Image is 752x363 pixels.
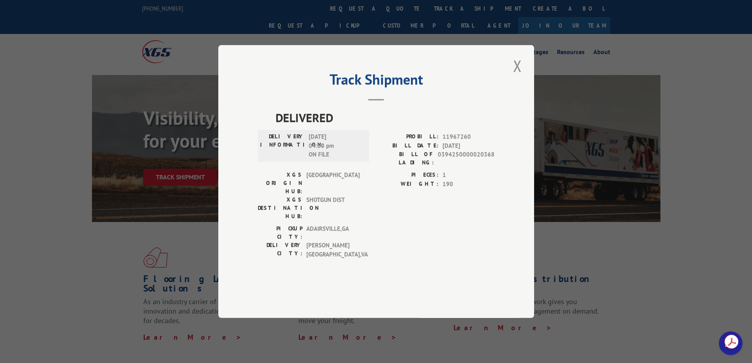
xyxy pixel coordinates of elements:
span: 11967260 [443,132,495,141]
label: WEIGHT: [376,180,439,189]
h2: Track Shipment [258,74,495,89]
span: DELIVERED [276,109,495,126]
label: BILL DATE: [376,141,439,150]
label: PICKUP CITY: [258,224,302,241]
a: Open chat [719,331,743,355]
label: DELIVERY CITY: [258,241,302,259]
span: [PERSON_NAME][GEOGRAPHIC_DATA] , VA [306,241,360,259]
button: Close modal [511,55,524,77]
span: [DATE] 04:00 pm ON FILE [309,132,362,159]
label: XGS ORIGIN HUB: [258,171,302,196]
span: 0394250000020368 [438,150,495,167]
label: BILL OF LADING: [376,150,434,167]
span: 1 [443,171,495,180]
label: PIECES: [376,171,439,180]
label: XGS DESTINATION HUB: [258,196,302,220]
label: DELIVERY INFORMATION: [260,132,305,159]
span: [GEOGRAPHIC_DATA] [306,171,360,196]
span: [DATE] [443,141,495,150]
span: 190 [443,180,495,189]
label: PROBILL: [376,132,439,141]
span: SHOTGUN DIST [306,196,360,220]
span: ADAIRSVILLE , GA [306,224,360,241]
